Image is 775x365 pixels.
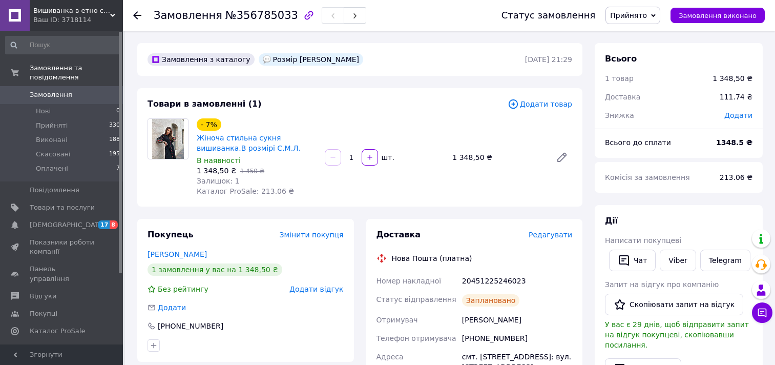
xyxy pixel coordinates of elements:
[33,15,123,25] div: Ваш ID: 3718114
[263,55,271,64] img: :speech_balloon:
[30,265,95,283] span: Панель управління
[30,186,79,195] span: Повідомлення
[36,164,68,173] span: Оплачені
[525,55,572,64] time: [DATE] 21:29
[110,220,118,229] span: 8
[376,353,404,361] span: Адреса
[154,9,222,22] span: Замовлення
[660,250,696,271] a: Viber
[460,329,574,348] div: [PHONE_NUMBER]
[33,6,110,15] span: Вишиванка в етно стилі
[508,98,572,110] span: Додати товар
[605,111,634,119] span: Знижка
[30,309,57,318] span: Покупці
[197,156,241,165] span: В наявності
[109,150,120,159] span: 195
[5,36,121,54] input: Пошук
[109,135,120,145] span: 188
[605,236,681,245] span: Написати покупцеві
[30,90,72,99] span: Замовлення
[720,173,752,181] span: 213.06 ₴
[30,292,56,301] span: Відгуки
[289,285,343,293] span: Додати відгук
[158,285,208,293] span: Без рейтингу
[460,272,574,290] div: 20451225246023
[714,86,759,108] div: 111.74 ₴
[148,99,262,109] span: Товари в замовленні (1)
[197,118,221,131] div: - 7%
[605,294,743,315] button: Скопіювати запит на відгук
[605,93,640,101] span: Доставка
[679,12,757,19] span: Замовлення виконано
[605,320,749,349] span: У вас є 29 днів, щоб відправити запит на відгук покупцеві, скопіювавши посилання.
[148,250,207,258] a: [PERSON_NAME]
[197,134,301,152] a: Жіноча стильна сукня вишиванка.В розмірі С.М.Л.
[610,11,647,19] span: Прийнято
[716,138,752,147] b: 1348.5 ₴
[157,321,224,331] div: [PHONE_NUMBER]
[240,168,264,175] span: 1 450 ₴
[376,334,456,342] span: Телефон отримувача
[148,263,282,276] div: 1 замовлення у вас на 1 348,50 ₴
[133,10,141,21] div: Повернутися назад
[724,111,752,119] span: Додати
[280,231,344,239] span: Змінити покупця
[225,9,298,22] span: №356785033
[30,64,123,82] span: Замовлення та повідомлення
[713,73,752,84] div: 1 348,50 ₴
[158,303,186,312] span: Додати
[448,150,548,165] div: 1 348,50 ₴
[36,107,51,116] span: Нові
[462,294,520,307] div: Заплановано
[605,54,637,64] span: Всього
[197,187,294,195] span: Каталог ProSale: 213.06 ₴
[460,311,574,329] div: [PERSON_NAME]
[752,302,772,323] button: Чат з покупцем
[376,230,421,239] span: Доставка
[605,216,618,226] span: Дії
[501,10,596,21] div: Статус замовлення
[30,220,106,230] span: [DEMOGRAPHIC_DATA]
[98,220,110,229] span: 17
[259,53,364,66] div: Розмір [PERSON_NAME]
[109,121,120,130] span: 330
[700,250,750,271] a: Telegram
[36,121,68,130] span: Прийняті
[552,147,572,168] a: Редагувати
[376,316,418,324] span: Отримувач
[605,74,634,83] span: 1 товар
[609,250,656,271] button: Чат
[152,119,184,159] img: Жіноча стильна сукня вишиванка.В розмірі С.М.Л.
[605,173,690,181] span: Комісія за замовлення
[36,135,68,145] span: Виконані
[605,280,719,289] span: Запит на відгук про компанію
[36,150,71,159] span: Скасовані
[116,164,120,173] span: 7
[30,238,95,256] span: Показники роботи компанії
[605,138,671,147] span: Всього до сплати
[376,295,456,303] span: Статус відправлення
[379,152,395,163] div: шт.
[197,177,240,185] span: Залишок: 1
[671,8,765,23] button: Замовлення виконано
[148,230,194,239] span: Покупець
[376,277,442,285] span: Номер накладної
[197,167,237,175] span: 1 348,50 ₴
[529,231,572,239] span: Редагувати
[30,327,85,336] span: Каталог ProSale
[116,107,120,116] span: 0
[148,53,255,66] div: Замовлення з каталогу
[30,203,95,212] span: Товари та послуги
[389,253,475,263] div: Нова Пошта (платна)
